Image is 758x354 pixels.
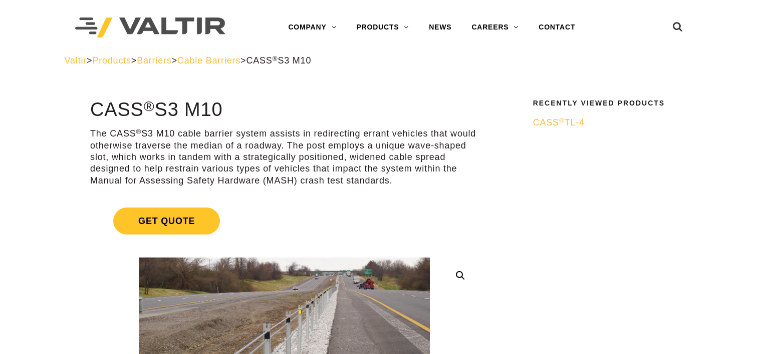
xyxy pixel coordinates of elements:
h2: Recently Viewed Products [533,99,687,107]
a: Barriers [137,55,171,65]
a: CONTACT [529,17,585,37]
span: CASS S3 M10 [246,55,311,65]
a: CAREERS [461,17,529,37]
sup: ® [559,117,565,124]
p: The CASS S3 M10 cable barrier system assists in redirecting errant vehicles that would otherwise ... [90,128,478,186]
a: PRODUCTS [346,17,419,37]
a: Products [92,55,131,65]
img: Valtir [75,17,225,38]
sup: ® [136,128,142,135]
a: Valtir [65,55,87,65]
a: Cable Barriers [177,55,240,65]
a: Get Quote [90,195,478,246]
span: Get Quote [113,207,220,234]
a: CASS®TL-4 [533,117,687,128]
span: CASS TL-4 [533,117,585,127]
h1: CASS S3 M10 [90,99,478,120]
div: > > > > [65,55,694,66]
a: NEWS [419,17,461,37]
sup: ® [273,55,278,62]
sup: ® [144,98,155,114]
a: COMPANY [278,17,346,37]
